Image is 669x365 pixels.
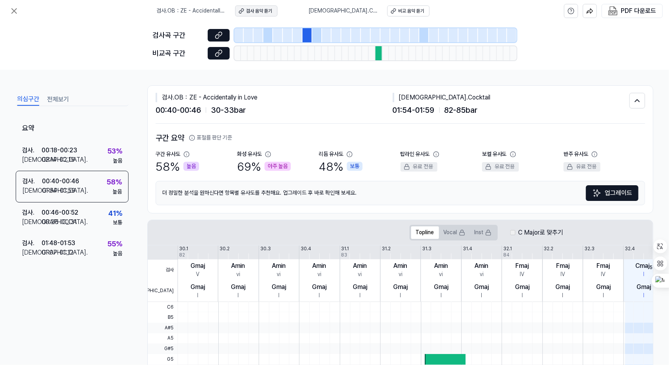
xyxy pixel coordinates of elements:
[190,282,205,292] div: Gmaj
[584,246,595,252] div: 32.3
[347,162,363,171] div: 보통
[22,177,42,186] div: 검사 .
[603,292,604,300] div: I
[463,246,472,252] div: 31.4
[237,150,262,158] div: 화성 유사도
[148,333,178,344] span: A5
[564,162,600,172] div: 유료 전용
[434,282,448,292] div: Gmaj
[156,150,180,158] div: 구간 유사도
[411,226,439,239] button: Topline
[16,117,129,140] div: 요약
[544,246,554,252] div: 32.2
[312,282,327,292] div: Gmaj
[42,186,75,195] div: 01:54 - 01:59
[260,246,271,252] div: 30.3
[148,323,178,333] span: A#5
[520,271,525,278] div: IV
[475,282,489,292] div: Gmaj
[42,208,78,217] div: 00:46 - 00:52
[22,155,42,164] div: [DEMOGRAPHIC_DATA] .
[153,48,203,59] div: 비교곡 구간
[179,246,188,252] div: 30.1
[22,239,42,248] div: 검사 .
[394,261,408,271] div: Amin
[319,150,343,158] div: 리듬 유사도
[42,146,77,155] div: 00:18 - 00:23
[278,292,279,300] div: I
[42,177,79,186] div: 00:40 - 00:46
[434,261,448,271] div: Amin
[22,186,42,195] div: [DEMOGRAPHIC_DATA] .
[309,7,378,15] span: [DEMOGRAPHIC_DATA] . Cocktail
[107,239,122,250] div: 55 %
[482,162,519,172] div: 유료 전용
[107,146,122,157] div: 53 %
[597,261,610,271] div: Fmaj
[148,260,178,281] span: 검사
[153,30,203,41] div: 검사곡 구간
[503,246,512,252] div: 32.1
[313,261,326,271] div: Amin
[341,246,349,252] div: 31.1
[277,271,281,278] div: vi
[586,7,593,14] img: share
[608,6,618,16] img: PDF Download
[148,354,178,365] span: G5
[113,250,122,258] div: 높음
[17,93,39,106] button: 의심구간
[231,282,246,292] div: Gmaj
[47,93,69,106] button: 전체보기
[232,261,245,271] div: Amin
[586,185,638,201] button: 업그레이드
[556,282,570,292] div: Gmaj
[644,271,645,278] div: I
[247,8,272,14] div: 검사 음악 듣기
[265,162,291,171] div: 아주 높음
[475,261,489,271] div: Amin
[399,271,402,278] div: vi
[586,185,638,201] a: Sparkles업그레이드
[439,271,443,278] div: vi
[422,246,431,252] div: 31.3
[482,150,507,158] div: 보컬 유사도
[444,104,478,116] span: 82 - 85 bar
[235,5,277,16] a: 검사 음악 듣기
[219,246,230,252] div: 30.2
[22,248,42,257] div: [DEMOGRAPHIC_DATA] .
[42,248,73,257] div: 01:07 - 01:12
[470,226,496,239] button: Inst
[148,312,178,323] span: B5
[211,104,246,116] span: 30 - 33 bar
[359,292,361,300] div: I
[196,271,199,278] div: V
[353,261,367,271] div: Amin
[301,246,311,252] div: 30.4
[236,271,240,278] div: vi
[156,158,199,175] div: 58 %
[156,132,645,144] h2: 구간 요약
[156,181,645,205] div: 더 정밀한 분석을 원하신다면 항목별 유사도를 추천해요. 업그레이드 후 바로 확인해 보세요.
[22,217,42,227] div: [DEMOGRAPHIC_DATA] .
[22,146,42,155] div: 검사 .
[522,292,523,300] div: I
[112,188,122,196] div: 높음
[516,261,529,271] div: Fmaj
[272,282,286,292] div: Gmaj
[272,261,286,271] div: Amin
[148,343,178,354] span: G#5
[353,282,367,292] div: Gmaj
[341,252,348,258] div: 83
[625,246,635,252] div: 32.4
[439,226,470,239] button: Vocal
[387,5,430,16] button: 비교 음악 듣기
[564,4,578,18] button: help
[649,265,653,270] sub: 5
[601,271,606,278] div: IV
[179,252,185,258] div: 82
[113,219,122,227] div: 보통
[399,8,424,14] div: 비교 음악 듣기
[560,271,565,278] div: IV
[190,261,205,271] div: Gmaj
